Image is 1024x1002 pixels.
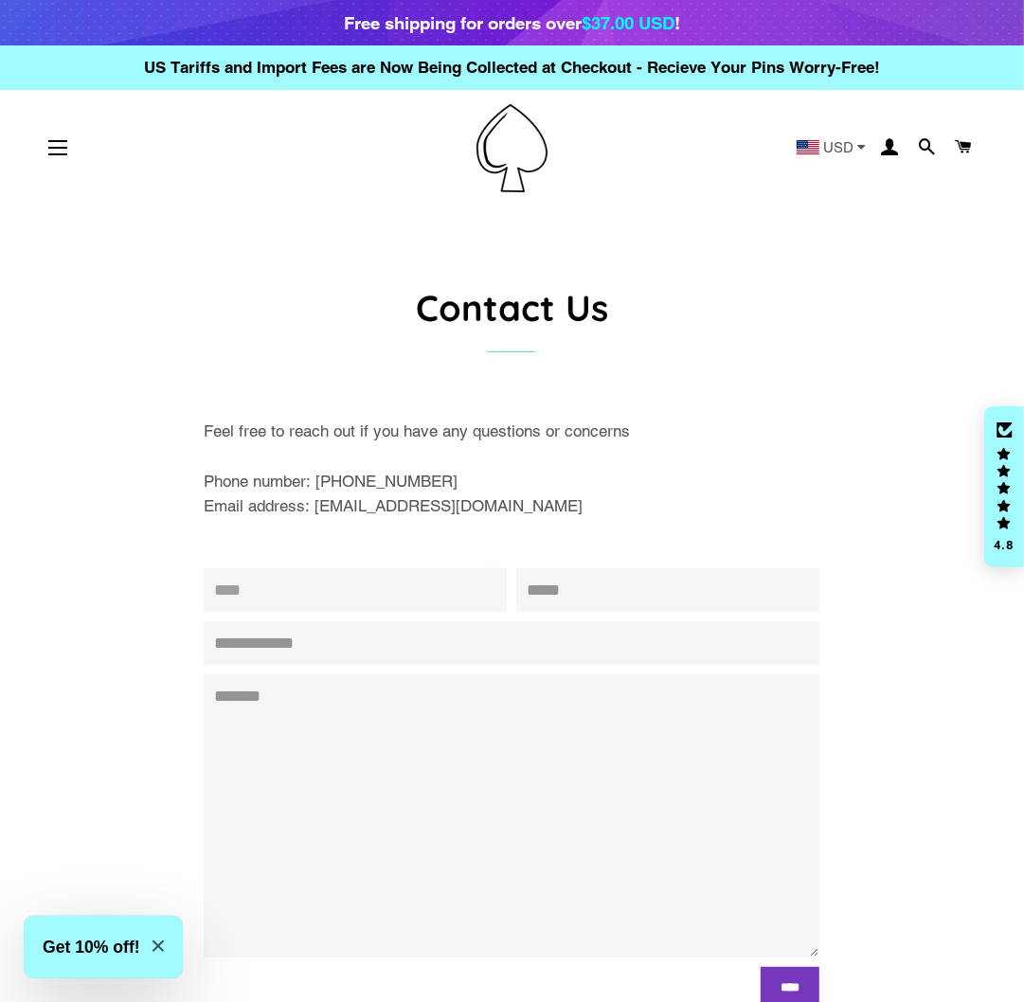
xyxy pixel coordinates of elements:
span: USD [823,140,853,154]
div: Free shipping for orders over ! [344,9,680,36]
img: Pin-Ace [476,104,548,192]
h1: Contact Us [123,282,900,332]
div: 4.8 [993,539,1015,551]
span: $37.00 USD [582,12,674,33]
p: Feel free to reach out if you have any questions or concerns Phone number: [PHONE_NUMBER] Email a... [204,419,819,519]
div: Click to open Judge.me floating reviews tab [984,406,1024,567]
